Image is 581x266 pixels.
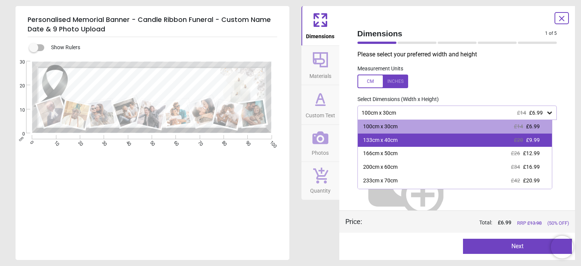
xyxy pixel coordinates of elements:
span: Custom Text [306,108,335,120]
button: Photos [301,125,339,162]
span: £14 [517,110,526,116]
span: £14 [514,123,523,129]
span: £6.99 [529,110,543,116]
button: Custom Text [301,85,339,124]
button: Next [463,239,572,254]
span: Quantity [310,184,331,195]
span: 10 [11,107,25,114]
span: RRP [517,220,542,227]
span: £ [498,219,511,227]
button: Quantity [301,162,339,200]
span: 6.99 [501,219,511,226]
span: (50% OFF) [547,220,569,227]
h5: Personalised Memorial Banner - Candle Ribbon Funeral - Custom Name Date & 9 Photo Upload [28,12,277,37]
span: Dimensions [306,29,334,40]
button: Dimensions [301,6,339,45]
span: Materials [309,69,331,80]
div: 133cm x 40cm [363,137,398,144]
span: 30 [11,59,25,65]
span: £9.99 [526,137,540,143]
span: 1 of 5 [545,30,557,37]
span: £20.99 [523,177,540,184]
span: £34 [511,164,520,170]
div: 200cm x 60cm [363,163,398,171]
div: 100cm x 30cm [361,110,546,116]
p: Please select your preferred width and height [357,50,563,59]
div: Total: [373,219,569,227]
span: 0 [11,131,25,137]
iframe: Brevo live chat [551,236,573,258]
span: Photos [312,146,329,157]
div: Price : [345,217,362,226]
span: £42 [511,177,520,184]
span: 20 [11,83,25,89]
span: £ 13.98 [527,220,542,226]
div: 166cm x 50cm [363,150,398,157]
label: Select Dimensions (Width x Height) [351,96,439,103]
div: Show Rulers [34,43,289,52]
button: Materials [301,46,339,85]
span: Dimensions [357,28,545,39]
span: £6.99 [526,123,540,129]
div: 100cm x 30cm [363,123,398,131]
span: £26 [511,150,520,156]
label: Measurement Units [357,65,403,73]
span: £16.99 [523,164,540,170]
span: £12.99 [523,150,540,156]
span: £20 [514,137,523,143]
div: 233cm x 70cm [363,177,398,185]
